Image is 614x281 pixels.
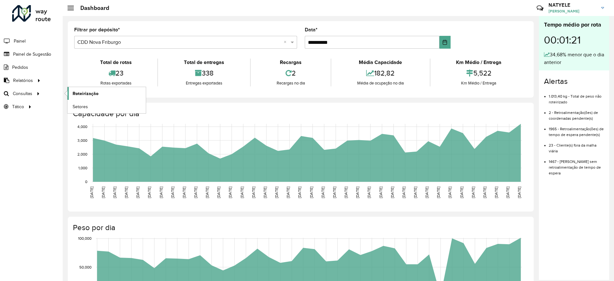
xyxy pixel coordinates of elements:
[544,20,604,29] div: Tempo médio por rota
[14,38,26,44] span: Painel
[160,80,248,86] div: Entregas exportadas
[13,90,32,97] span: Consultas
[228,187,232,198] text: [DATE]
[355,187,359,198] text: [DATE]
[549,105,604,121] li: 2 - Retroalimentação(ões) de coordenadas pendente(s)
[74,26,120,34] label: Filtrar por depósito
[517,187,521,198] text: [DATE]
[76,66,156,80] div: 23
[402,187,406,198] text: [DATE]
[344,187,348,198] text: [DATE]
[73,90,98,97] span: Roteirização
[483,187,487,198] text: [DATE]
[147,187,151,198] text: [DATE]
[85,180,87,184] text: 0
[533,1,547,15] a: Contato Rápido
[78,166,87,170] text: 1,000
[544,51,604,66] div: 34,68% menor que o dia anterior
[471,187,475,198] text: [DATE]
[251,187,256,198] text: [DATE]
[252,80,329,86] div: Recargas no dia
[73,223,527,232] h4: Peso por dia
[77,124,87,129] text: 4,000
[432,59,526,66] div: Km Médio / Entrega
[425,187,429,198] text: [DATE]
[432,66,526,80] div: 5,522
[333,66,428,80] div: 182,82
[544,29,604,51] div: 00:01:21
[79,265,91,269] text: 50,000
[124,187,128,198] text: [DATE]
[333,59,428,66] div: Média Capacidade
[73,103,88,110] span: Setores
[274,187,279,198] text: [DATE]
[367,187,371,198] text: [DATE]
[549,154,604,176] li: 1467 - [PERSON_NAME] sem retroalimentação de tempo de espera
[13,77,33,84] span: Relatórios
[448,187,452,198] text: [DATE]
[544,77,604,86] h4: Alertas
[113,187,117,198] text: [DATE]
[205,187,209,198] text: [DATE]
[549,138,604,154] li: 23 - Cliente(s) fora da malha viária
[506,187,510,198] text: [DATE]
[67,100,146,113] a: Setores
[182,187,186,198] text: [DATE]
[460,187,464,198] text: [DATE]
[170,187,175,198] text: [DATE]
[297,187,302,198] text: [DATE]
[12,103,24,110] span: Tático
[77,152,87,156] text: 2,000
[263,187,267,198] text: [DATE]
[332,187,336,198] text: [DATE]
[240,187,244,198] text: [DATE]
[193,187,198,198] text: [DATE]
[216,187,221,198] text: [DATE]
[76,59,156,66] div: Total de rotas
[77,138,87,142] text: 3,000
[67,87,146,100] a: Roteirização
[494,187,498,198] text: [DATE]
[549,89,604,105] li: 1.013,40 kg - Total de peso não roteirizado
[90,187,94,198] text: [DATE]
[252,59,329,66] div: Recargas
[309,187,313,198] text: [DATE]
[436,187,440,198] text: [DATE]
[74,4,109,12] h2: Dashboard
[379,187,383,198] text: [DATE]
[548,8,596,14] span: [PERSON_NAME]
[549,121,604,138] li: 1965 - Retroalimentação(ões) de tempo de espera pendente(s)
[78,236,91,240] text: 100,000
[548,2,596,8] h3: NATYELE
[159,187,163,198] text: [DATE]
[321,187,325,198] text: [DATE]
[413,187,417,198] text: [DATE]
[432,80,526,86] div: Km Médio / Entrega
[305,26,318,34] label: Data
[136,187,140,198] text: [DATE]
[13,51,51,58] span: Painel de Sugestão
[76,80,156,86] div: Rotas exportadas
[160,59,248,66] div: Total de entregas
[284,38,289,46] span: Clear all
[73,109,527,118] h4: Capacidade por dia
[286,187,290,198] text: [DATE]
[252,66,329,80] div: 2
[439,36,451,49] button: Choose Date
[160,66,248,80] div: 338
[390,187,394,198] text: [DATE]
[101,187,105,198] text: [DATE]
[12,64,28,71] span: Pedidos
[333,80,428,86] div: Média de ocupação no dia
